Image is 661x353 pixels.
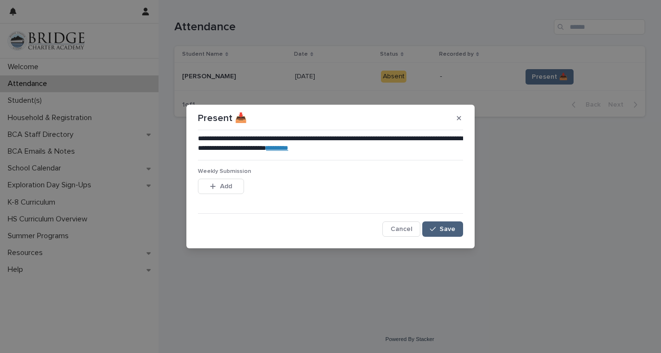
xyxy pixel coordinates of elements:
[198,169,251,174] span: Weekly Submission
[422,221,463,237] button: Save
[220,183,232,190] span: Add
[391,226,412,232] span: Cancel
[198,179,244,194] button: Add
[198,112,247,124] p: Present 📥
[440,226,455,232] span: Save
[382,221,420,237] button: Cancel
